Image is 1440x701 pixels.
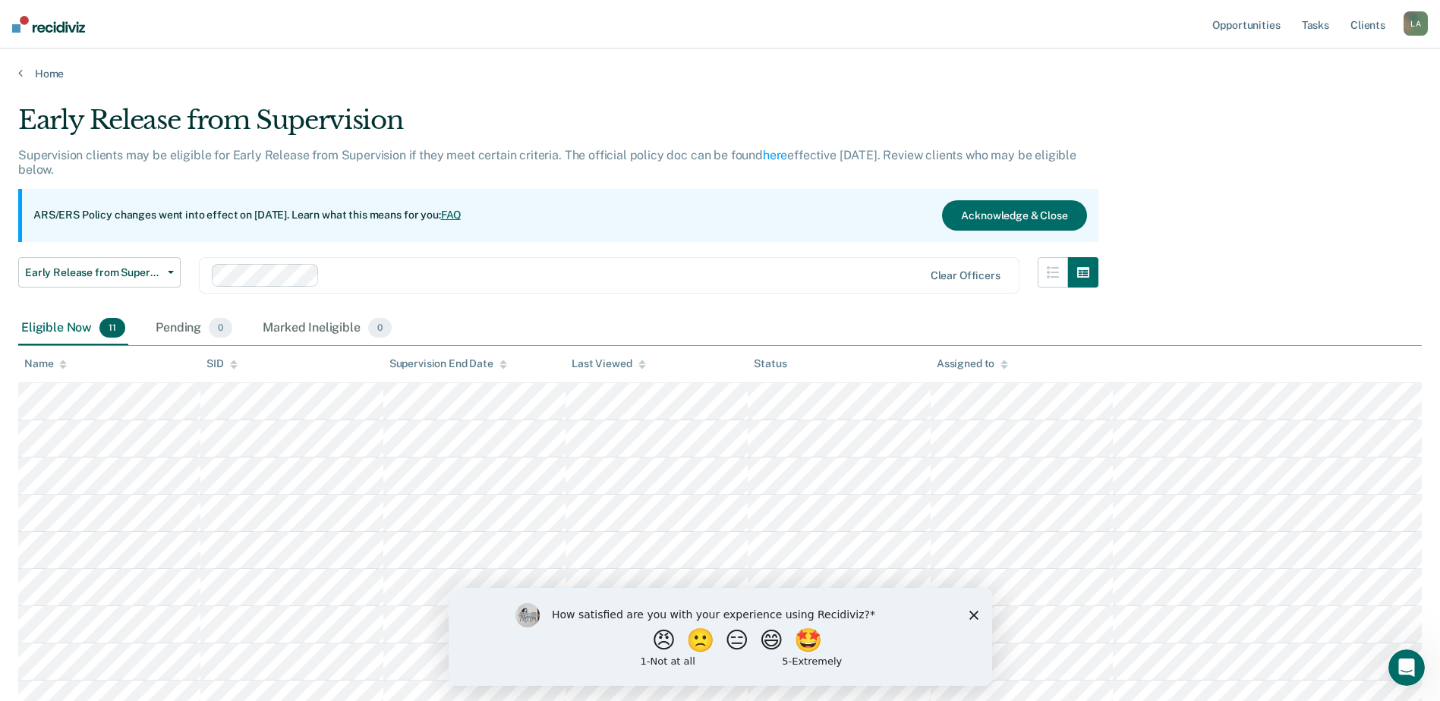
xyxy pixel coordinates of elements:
[572,357,645,370] div: Last Viewed
[153,312,235,345] div: Pending0
[24,357,67,370] div: Name
[260,312,395,345] div: Marked Ineligible0
[942,200,1086,231] button: Acknowledge & Close
[441,209,462,221] a: FAQ
[763,148,787,162] a: here
[1404,11,1428,36] div: L A
[206,357,238,370] div: SID
[18,312,128,345] div: Eligible Now11
[209,318,232,338] span: 0
[1404,11,1428,36] button: LA
[368,318,392,338] span: 0
[1388,649,1425,686] iframe: Intercom live chat
[25,266,162,279] span: Early Release from Supervision
[931,269,1000,282] div: Clear officers
[99,318,125,338] span: 11
[449,588,992,686] iframe: Survey by Kim from Recidiviz
[18,148,1076,177] p: Supervision clients may be eligible for Early Release from Supervision if they meet certain crite...
[12,16,85,33] img: Recidiviz
[389,357,507,370] div: Supervision End Date
[18,257,181,288] button: Early Release from Supervision
[33,208,462,223] p: ARS/ERS Policy changes went into effect on [DATE]. Learn what this means for you:
[754,357,786,370] div: Status
[18,105,1098,148] div: Early Release from Supervision
[937,357,1008,370] div: Assigned to
[18,67,1422,80] a: Home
